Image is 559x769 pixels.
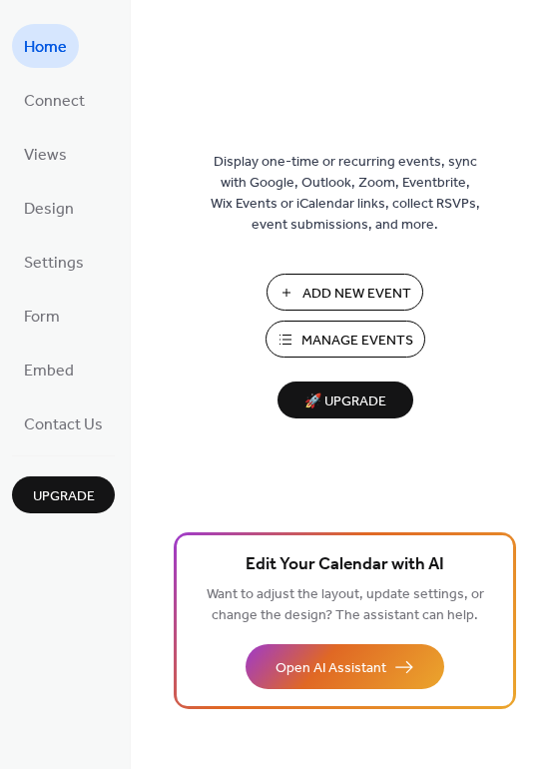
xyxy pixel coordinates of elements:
a: Embed [12,348,86,391]
span: Home [24,32,67,64]
span: Add New Event [302,284,411,305]
button: Upgrade [12,476,115,513]
a: Form [12,294,72,338]
span: Display one-time or recurring events, sync with Google, Outlook, Zoom, Eventbrite, Wix Events or ... [211,152,480,236]
button: Manage Events [266,321,425,358]
a: Design [12,186,86,230]
span: Form [24,302,60,334]
button: Open AI Assistant [246,644,444,689]
span: 🚀 Upgrade [289,388,401,415]
button: Add New Event [267,274,423,311]
span: Embed [24,356,74,387]
span: Open AI Assistant [276,658,386,679]
a: Connect [12,78,97,122]
span: Settings [24,248,84,280]
a: Views [12,132,79,176]
a: Contact Us [12,401,115,445]
span: Want to adjust the layout, update settings, or change the design? The assistant can help. [207,581,484,629]
a: Settings [12,240,96,284]
span: Edit Your Calendar with AI [246,551,444,579]
span: Design [24,194,74,226]
button: 🚀 Upgrade [278,382,413,418]
span: Connect [24,86,85,118]
span: Manage Events [301,331,413,352]
a: Home [12,24,79,68]
span: Contact Us [24,409,103,441]
span: Views [24,140,67,172]
span: Upgrade [33,486,95,507]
